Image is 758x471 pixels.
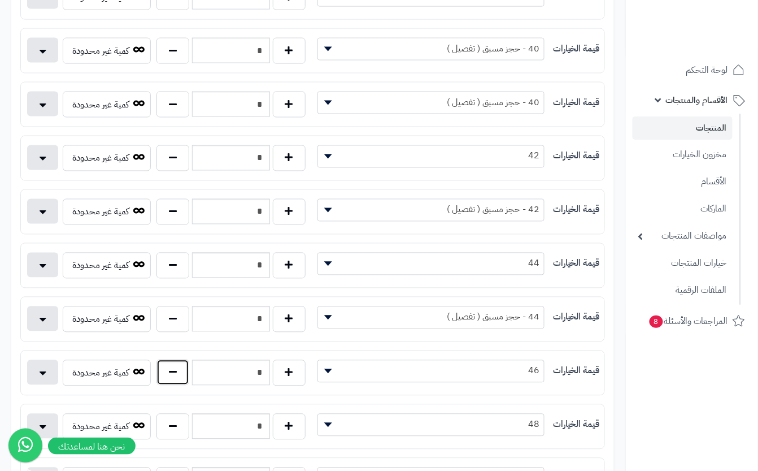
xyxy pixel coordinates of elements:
[633,57,751,84] a: لوحة التحكم
[633,251,733,275] a: خيارات المنتجات
[318,148,544,165] span: 42
[553,42,600,55] label: قيمة الخيارات
[318,94,544,111] span: 40 - حجز مسبق ( تفصيل )
[317,306,545,329] span: 44 - حجز مسبق ( تفصيل )
[633,224,733,248] a: مواصفات المنتجات
[633,197,733,221] a: الماركات
[317,38,545,61] span: 40 - حجز مسبق ( تفصيل )
[633,308,751,335] a: المراجعات والأسئلة8
[553,365,600,378] label: قيمة الخيارات
[633,142,733,167] a: مخزون الخيارات
[553,204,600,217] label: قيمة الخيارات
[318,255,544,272] span: 44
[317,199,545,222] span: 42 - حجز مسبق ( تفصيل )
[318,416,544,433] span: 48
[317,360,545,383] span: 46
[318,362,544,379] span: 46
[318,201,544,218] span: 42 - حجز مسبق ( تفصيل )
[317,253,545,275] span: 44
[666,92,728,108] span: الأقسام والمنتجات
[553,418,600,431] label: قيمة الخيارات
[317,92,545,114] span: 40 - حجز مسبق ( تفصيل )
[633,170,733,194] a: الأقسام
[317,145,545,168] span: 42
[648,313,728,329] span: المراجعات والأسئلة
[553,96,600,109] label: قيمة الخيارات
[553,311,600,324] label: قيمة الخيارات
[686,62,728,78] span: لوحة التحكم
[318,40,544,57] span: 40 - حجز مسبق ( تفصيل )
[317,414,545,437] span: 48
[633,278,733,303] a: الملفات الرقمية
[633,116,733,140] a: المنتجات
[553,257,600,270] label: قيمة الخيارات
[318,309,544,326] span: 44 - حجز مسبق ( تفصيل )
[553,150,600,163] label: قيمة الخيارات
[650,316,663,328] span: 8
